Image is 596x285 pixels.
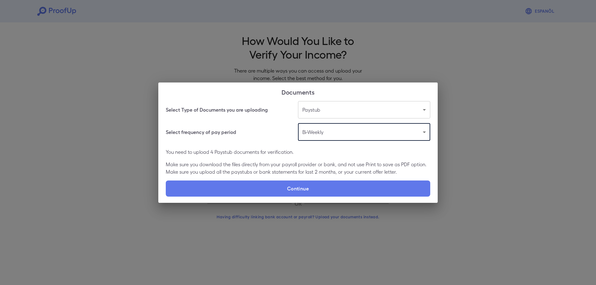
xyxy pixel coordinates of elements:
label: Continue [166,180,430,197]
h6: Select frequency of pay period [166,128,236,136]
div: Bi-Weekly [298,123,430,141]
p: You need to upload 4 Paystub documents for verification. [166,148,430,156]
p: Make sure you download the files directly from your payroll provider or bank, and not use Print t... [166,161,430,176]
h2: Documents [158,82,438,101]
h6: Select Type of Documents you are uploading [166,106,268,114]
div: Paystub [298,101,430,118]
